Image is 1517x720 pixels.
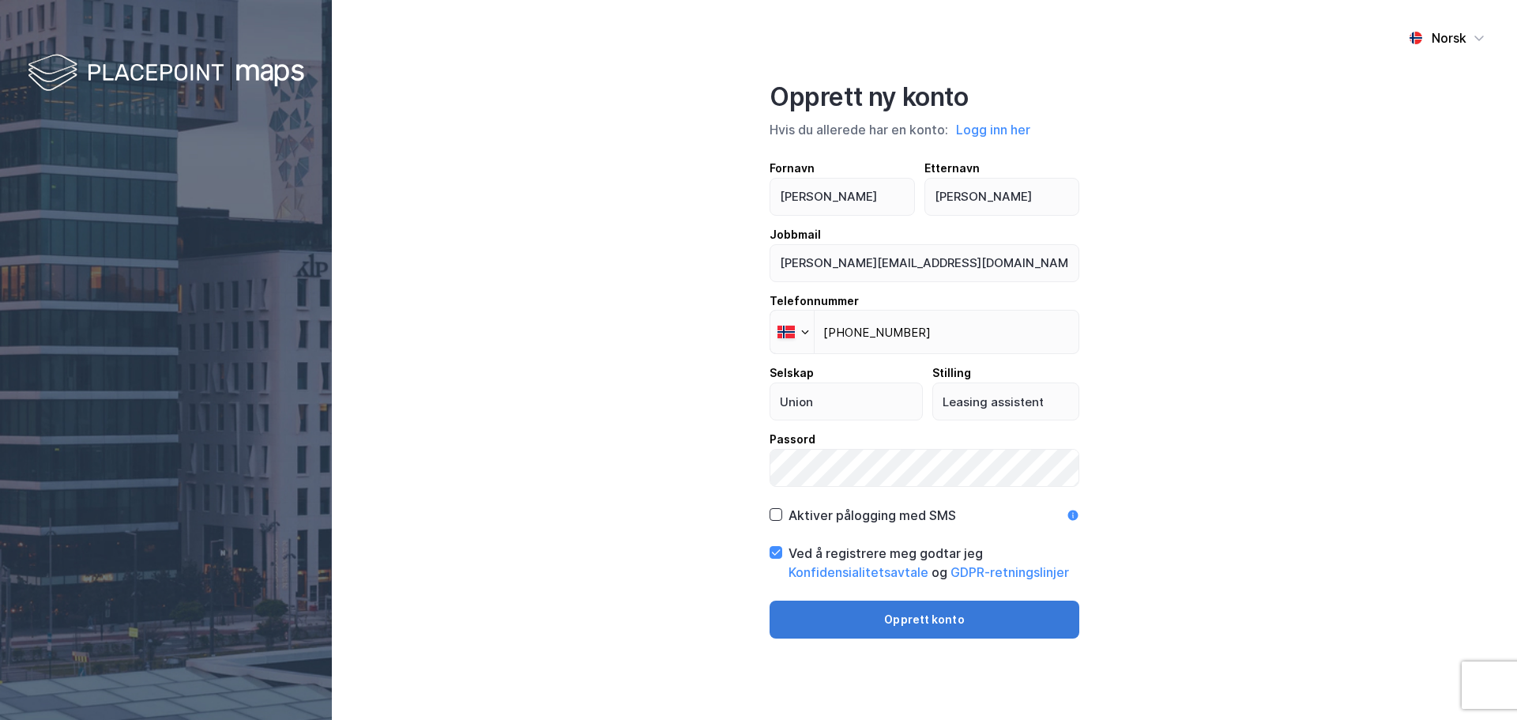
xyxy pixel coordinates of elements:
[770,311,814,353] div: Norway: + 47
[932,364,1080,383] div: Stilling
[770,159,915,178] div: Fornavn
[770,310,1079,354] input: Telefonnummer
[770,81,1079,113] div: Opprett ny konto
[951,119,1035,140] button: Logg inn her
[770,292,1079,311] div: Telefonnummer
[28,51,304,97] img: logo-white.f07954bde2210d2a523dddb988cd2aa7.svg
[789,506,956,525] div: Aktiver pålogging med SMS
[770,601,1079,639] button: Opprett konto
[1432,28,1466,47] div: Norsk
[789,544,1079,582] div: Ved å registrere meg godtar jeg og
[770,430,1079,449] div: Passord
[1438,644,1517,720] div: Kontrollprogram for chat
[1438,644,1517,720] iframe: Chat Widget
[770,119,1079,140] div: Hvis du allerede har en konto:
[770,364,923,383] div: Selskap
[924,159,1080,178] div: Etternavn
[770,225,1079,244] div: Jobbmail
